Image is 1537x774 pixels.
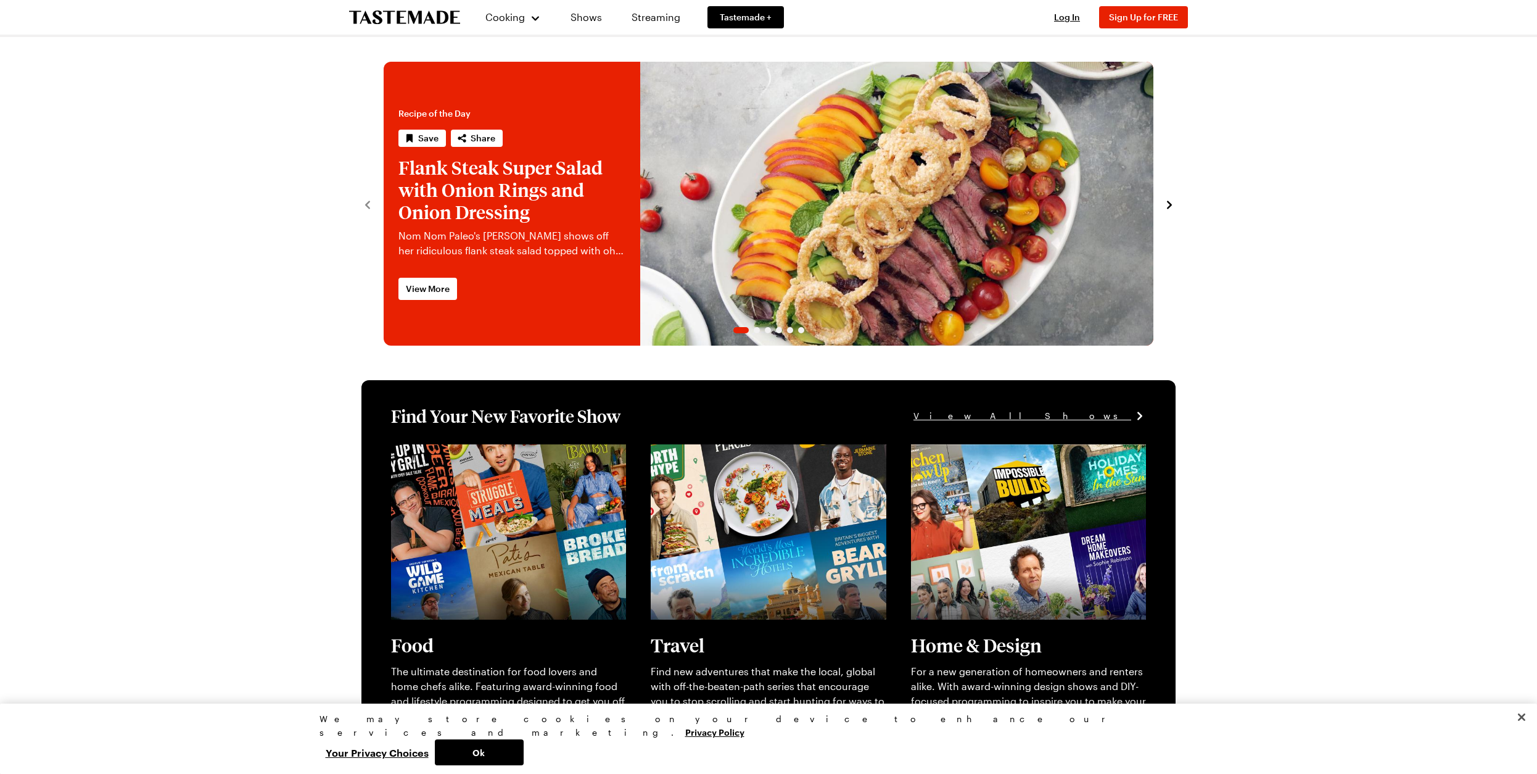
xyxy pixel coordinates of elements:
a: View full content for [object Object] [391,446,559,457]
a: View full content for [object Object] [651,446,819,457]
span: Log In [1054,12,1080,22]
a: More information about your privacy, opens in a new tab [685,726,744,738]
button: Log In [1042,11,1092,23]
span: Go to slide 6 [798,327,804,333]
span: Go to slide 1 [733,327,749,333]
a: To Tastemade Home Page [349,10,460,25]
div: 1 / 6 [384,62,1153,346]
button: Cooking [485,2,541,32]
button: Your Privacy Choices [319,739,435,765]
span: Share [471,132,495,144]
button: Close [1508,704,1535,731]
span: Save [418,132,439,144]
button: navigate to next item [1163,196,1176,211]
div: We may store cookies on your device to enhance our services and marketing. [319,712,1208,739]
span: View More [406,283,450,295]
h1: Find Your New Favorite Show [391,405,620,427]
button: Save recipe [398,130,446,147]
a: Tastemade + [707,6,784,28]
span: Go to slide 2 [754,327,760,333]
button: Share [451,130,503,147]
a: View More [398,278,457,300]
span: Tastemade + [720,11,772,23]
span: Go to slide 3 [765,327,771,333]
button: Ok [435,739,524,765]
span: Go to slide 5 [787,327,793,333]
span: Go to slide 4 [776,327,782,333]
span: View All Shows [913,409,1131,423]
button: Sign Up for FREE [1099,6,1188,28]
div: Privacy [319,712,1208,765]
span: Sign Up for FREE [1109,12,1178,22]
button: navigate to previous item [361,196,374,211]
a: View full content for [object Object] [911,446,1079,457]
a: View All Shows [913,409,1146,423]
span: Cooking [485,11,525,23]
